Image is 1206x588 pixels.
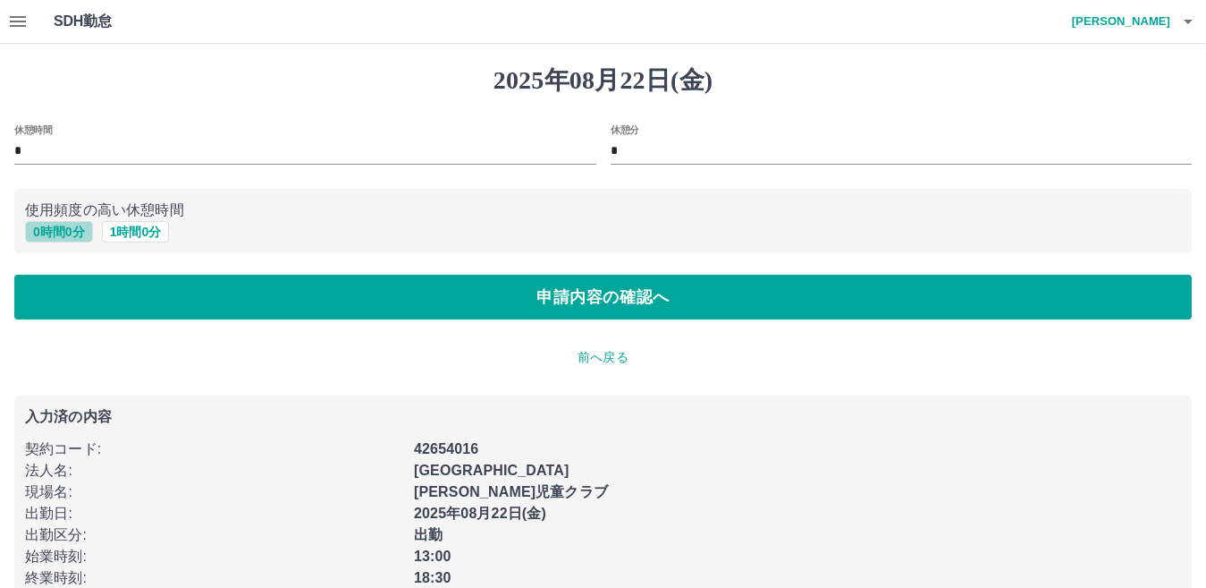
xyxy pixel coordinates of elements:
[414,484,608,499] b: [PERSON_NAME]児童クラブ
[25,503,403,524] p: 出勤日 :
[14,65,1192,96] h1: 2025年08月22日(金)
[25,481,403,503] p: 現場名 :
[25,439,403,460] p: 契約コード :
[14,275,1192,320] button: 申請内容の確認へ
[414,441,478,456] b: 42654016
[25,524,403,546] p: 出勤区分 :
[414,463,569,478] b: [GEOGRAPHIC_DATA]
[414,506,546,521] b: 2025年08月22日(金)
[414,570,451,585] b: 18:30
[25,221,93,243] button: 0時間0分
[25,410,1181,424] p: 入力済の内容
[102,221,170,243] button: 1時間0分
[25,460,403,481] p: 法人名 :
[414,527,443,542] b: 出勤
[14,123,52,136] label: 休憩時間
[25,200,1181,221] p: 使用頻度の高い休憩時間
[14,348,1192,367] p: 前へ戻る
[25,546,403,567] p: 始業時刻 :
[414,549,451,564] b: 13:00
[611,123,639,136] label: 休憩分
